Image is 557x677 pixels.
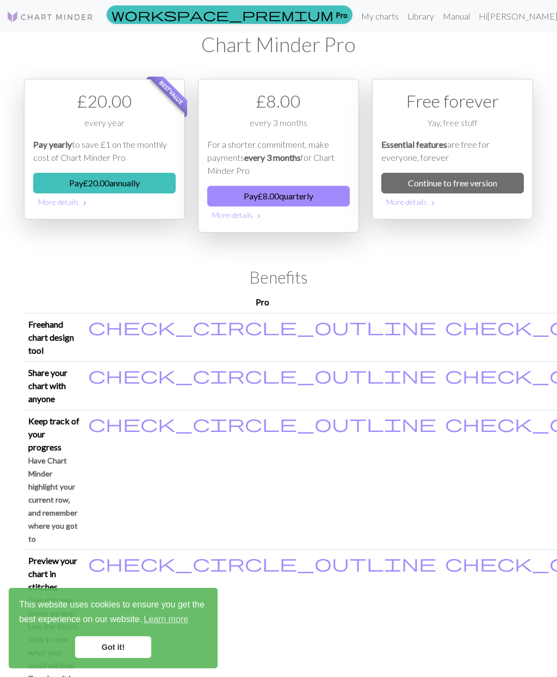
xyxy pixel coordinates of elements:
span: workspace_premium [112,7,333,22]
h1: Chart Minder Pro [24,33,533,57]
span: check_circle_outline [88,365,436,385]
button: Pay£8.00quarterly [207,186,350,206]
div: £ 20.00 [33,88,176,114]
img: Logo [7,10,94,23]
div: cookieconsent [9,588,218,668]
span: check_circle_outline [88,413,436,434]
i: Included [88,318,436,335]
span: This website uses cookies to ensure you get the best experience on our website. [19,598,207,628]
p: Preview your chart in stitches [28,554,79,593]
div: Payment option 1 [24,79,185,220]
button: More details [381,193,524,210]
a: Library [403,5,438,27]
a: My charts [357,5,403,27]
div: every year [33,116,176,138]
p: Keep track of your progress [28,415,79,454]
i: Included [88,415,436,432]
div: Payment option 2 [198,79,359,233]
button: More details [207,206,350,223]
div: £ 8.00 [207,88,350,114]
button: More details [33,193,176,210]
em: Pay yearly [33,139,72,149]
p: Freehand chart design tool [28,318,79,357]
p: to save £1 on the monthly cost of Chart Minder Pro [33,138,176,164]
div: Free option [372,79,533,220]
h2: Benefits [24,267,533,287]
span: chevron_right [255,211,263,222]
a: dismiss cookie message [75,636,151,658]
div: Yay, free stuff [381,116,524,138]
span: chevron_right [81,198,89,209]
span: check_circle_outline [88,553,436,573]
i: Included [88,366,436,384]
div: every 3 months [207,116,350,138]
p: For a shorter commitment, make payments for Chart Minder Pro [207,138,350,177]
i: Included [88,554,436,572]
th: Pro [84,291,441,314]
a: learn more about cookies [142,611,190,628]
p: are free for everyone, forever [381,138,524,164]
span: Best value [148,69,195,115]
a: Pro [107,5,352,24]
em: every 3 months [244,152,301,162]
span: chevron_right [429,198,437,209]
em: Essential features [381,139,447,149]
div: Free forever [381,88,524,114]
button: Pay£20.00annually [33,173,176,193]
span: check_circle_outline [88,316,436,337]
a: Manual [438,5,474,27]
a: Continue to free version [381,173,524,193]
small: Have Chart Minder highlight your current row, and remember where you got to [28,456,78,543]
p: Share your chart with anyone [28,366,79,405]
